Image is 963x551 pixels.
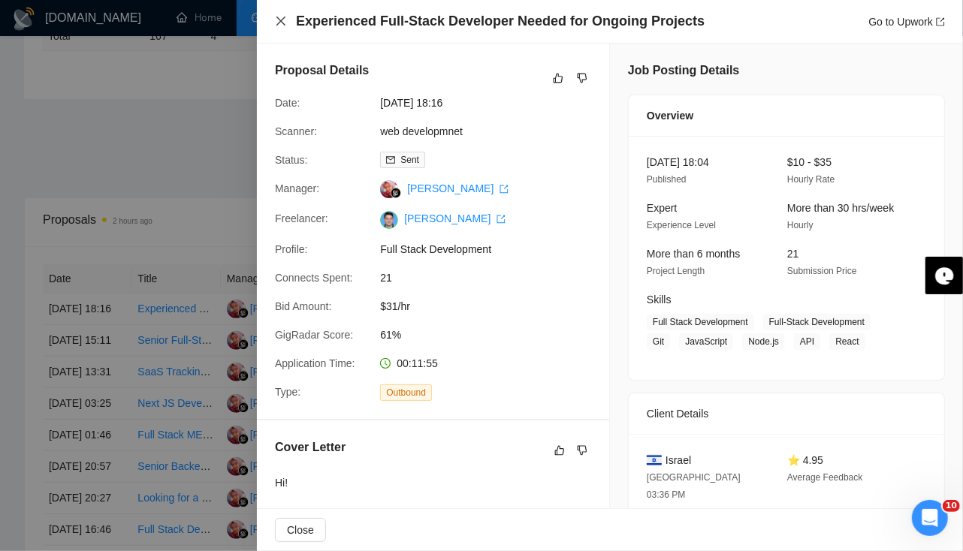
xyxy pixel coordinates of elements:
span: export [936,17,945,26]
span: Date: [275,97,300,109]
span: Scanner: [275,125,317,137]
span: Profile: [275,243,308,255]
span: [DATE] 18:04 [647,156,709,168]
span: export [497,215,506,224]
span: Published [647,174,687,185]
span: Skills [647,294,672,306]
span: Submission Price [787,266,857,276]
a: [PERSON_NAME] export [404,212,506,224]
span: GigRadar Score: [275,329,353,341]
span: export [500,185,509,194]
span: React [829,333,865,350]
span: Outbound [380,384,432,401]
button: Close [275,518,326,542]
span: like [554,444,565,456]
span: Node.js [742,333,785,350]
button: dislike [573,69,591,87]
span: ⭐ 4.95 [787,454,823,466]
button: Close [275,15,287,28]
span: Git [647,333,670,350]
a: Go to Upworkexport [868,16,945,28]
span: Average Feedback [787,472,863,483]
span: 61% [380,327,605,343]
span: clock-circle [380,358,391,369]
span: mail [386,155,395,164]
button: dislike [573,441,591,459]
span: Sent [400,155,419,165]
span: Connects Spent: [275,272,353,284]
span: [DATE] 18:16 [380,95,605,111]
span: Freelancer: [275,212,328,224]
h4: Experienced Full-Stack Developer Needed for Ongoing Projects [296,12,705,31]
span: Application Time: [275,357,355,369]
span: 10 [943,500,960,512]
span: 00:11:55 [397,357,438,369]
span: Israel [666,452,691,468]
span: Hourly Rate [787,174,835,185]
span: Hourly [787,220,814,230]
h5: Job Posting Details [628,62,739,80]
span: 21 [380,269,605,286]
span: Overview [647,107,693,124]
span: Full Stack Development [380,241,605,257]
span: Expert [647,202,677,214]
span: Experience Level [647,220,716,230]
span: Status: [275,154,308,166]
img: gigradar-bm.png [391,188,401,198]
span: $10 - $35 [787,156,832,168]
a: [PERSON_NAME] export [407,182,509,194]
span: [GEOGRAPHIC_DATA] 03:36 PM [647,472,741,500]
span: More than 6 months [647,248,741,260]
h5: Cover Letter [275,438,346,456]
span: close [275,15,287,27]
span: Bid Amount: [275,300,332,312]
img: 🇮🇱 [647,452,662,468]
span: Full Stack Development [647,314,754,330]
div: Client Details [647,393,926,434]
span: like [553,72,563,84]
span: Type: [275,386,300,398]
span: dislike [577,444,587,456]
h5: Proposal Details [275,62,369,80]
span: JavaScript [679,333,733,350]
button: like [549,69,567,87]
span: dislike [577,72,587,84]
span: $31/hr [380,298,605,315]
span: Close [287,522,314,538]
iframe: Intercom live chat [912,500,948,536]
span: 21 [787,248,799,260]
a: web developmnet [380,125,463,137]
span: API [794,333,820,350]
button: like [551,441,569,459]
span: Project Length [647,266,705,276]
img: c1xPIZKCd_5qpVW3p9_rL3BM5xnmTxF9N55oKzANS0DJi4p2e9ZOzoRW-Ms11vJalQ [380,211,398,229]
span: Full-Stack Development [763,314,871,330]
span: More than 30 hrs/week [787,202,894,214]
span: Manager: [275,182,319,194]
